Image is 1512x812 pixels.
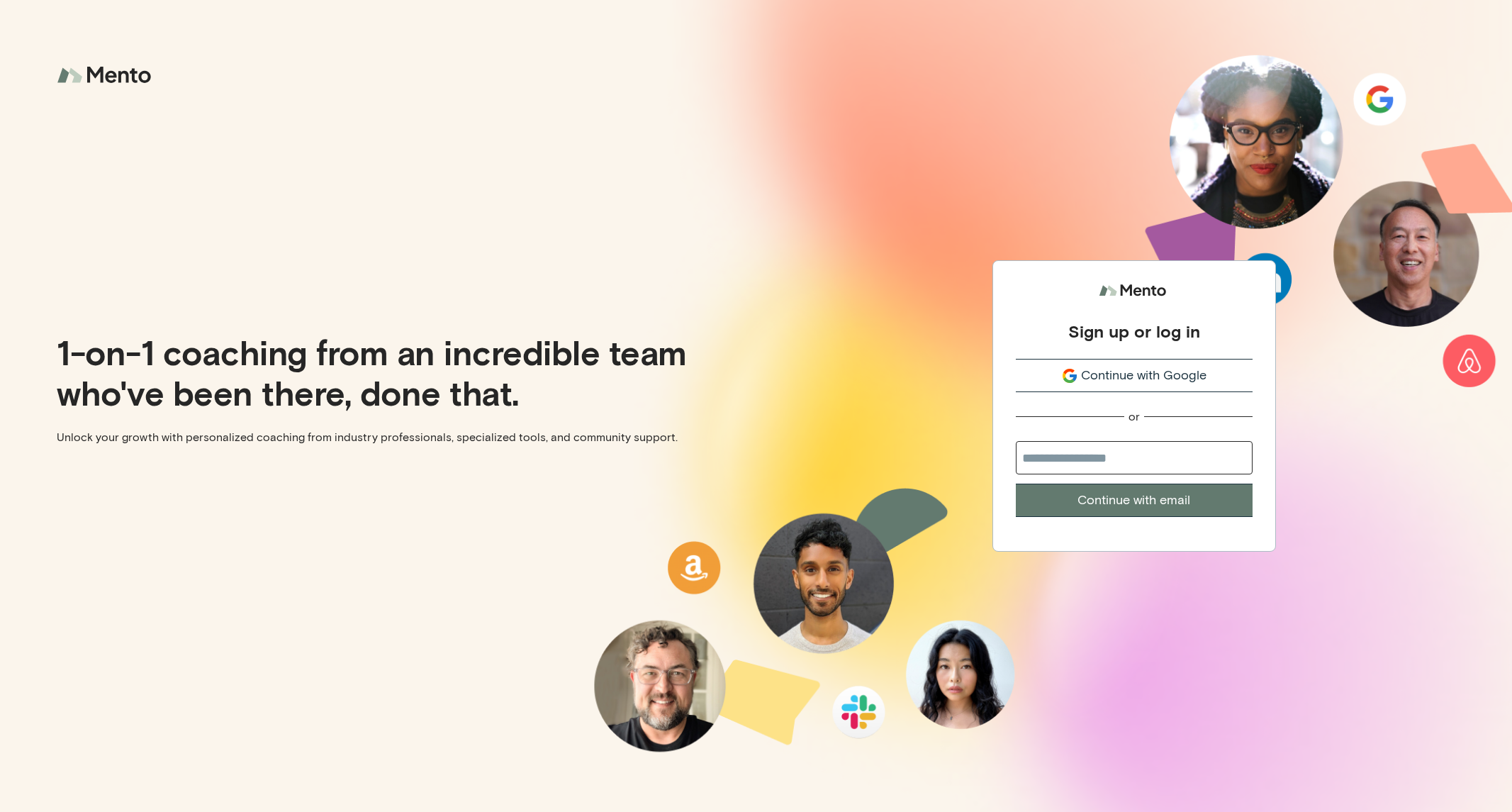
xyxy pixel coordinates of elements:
[57,332,745,411] p: 1-on-1 coaching from an incredible team who've been there, done that.
[1129,409,1140,424] div: or
[1099,278,1170,304] img: logo.svg
[1081,366,1206,385] span: Continue with Google
[57,429,745,446] p: Unlock your growth with personalized coaching from industry professionals, specialized tools, and...
[1016,359,1253,392] button: Continue with Google
[57,57,156,94] img: logo
[1016,484,1253,517] button: Continue with email
[1068,321,1200,342] div: Sign up or log in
